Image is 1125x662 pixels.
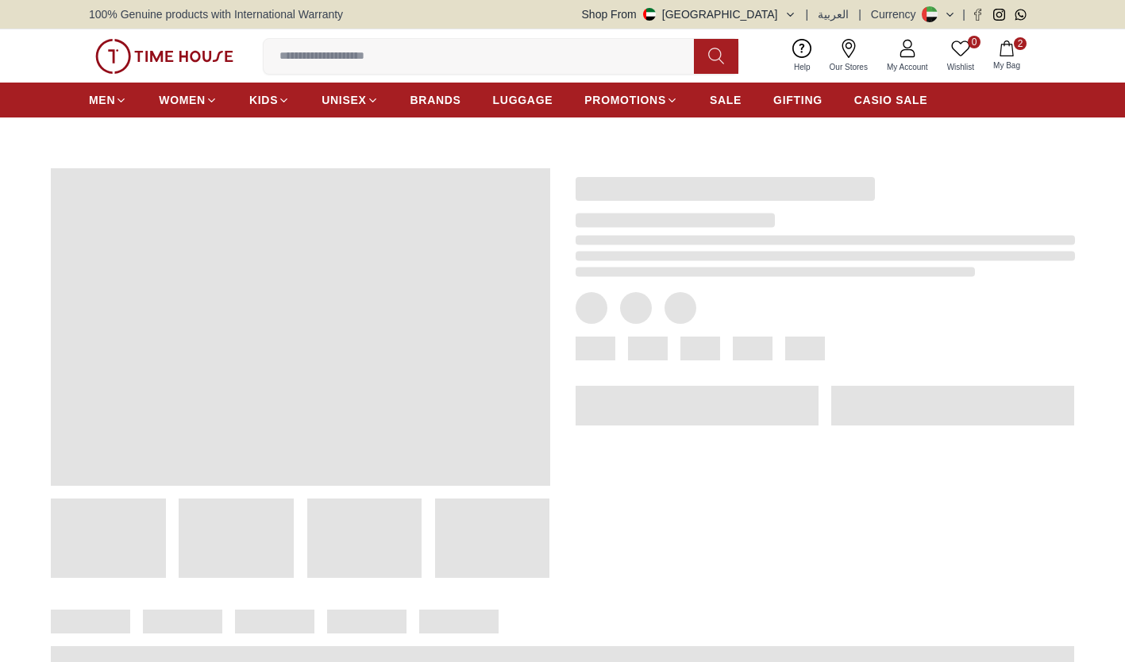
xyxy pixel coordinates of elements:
a: 0Wishlist [938,36,984,76]
span: KIDS [249,92,278,108]
a: Facebook [972,9,984,21]
span: Help [788,61,817,73]
span: SALE [710,92,742,108]
a: UNISEX [322,86,378,114]
span: WOMEN [159,92,206,108]
img: United Arab Emirates [643,8,656,21]
a: PROMOTIONS [584,86,678,114]
span: LUGGAGE [493,92,553,108]
span: | [858,6,861,22]
img: ... [95,39,233,74]
a: GIFTING [773,86,823,114]
a: Help [784,36,820,76]
button: 2My Bag [984,37,1030,75]
a: Our Stores [820,36,877,76]
span: CASIO SALE [854,92,928,108]
span: PROMOTIONS [584,92,666,108]
a: SALE [710,86,742,114]
button: العربية [818,6,849,22]
a: Whatsapp [1015,9,1027,21]
span: GIFTING [773,92,823,108]
span: UNISEX [322,92,366,108]
a: WOMEN [159,86,218,114]
a: CASIO SALE [854,86,928,114]
a: Instagram [993,9,1005,21]
span: My Bag [987,60,1027,71]
span: 100% Genuine products with International Warranty [89,6,343,22]
a: LUGGAGE [493,86,553,114]
a: MEN [89,86,127,114]
span: 0 [968,36,981,48]
span: Wishlist [941,61,981,73]
button: Shop From[GEOGRAPHIC_DATA] [582,6,796,22]
span: | [962,6,965,22]
span: Our Stores [823,61,874,73]
span: MEN [89,92,115,108]
span: | [806,6,809,22]
span: 2 [1014,37,1027,50]
div: Currency [871,6,923,22]
a: BRANDS [410,86,461,114]
span: BRANDS [410,92,461,108]
span: My Account [880,61,934,73]
a: KIDS [249,86,290,114]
